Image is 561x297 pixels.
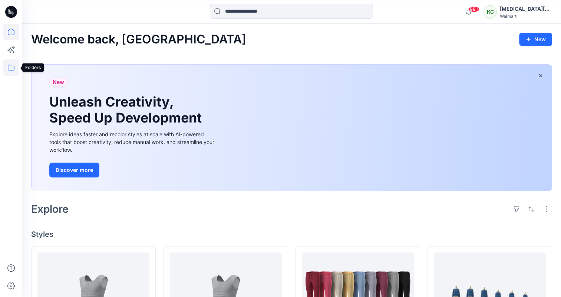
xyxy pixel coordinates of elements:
[49,163,99,177] button: Discover more
[49,163,216,177] a: Discover more
[49,94,205,126] h1: Unleash Creativity, Speed Up Development
[500,13,552,19] div: Walmart
[484,5,497,19] div: KC
[49,130,216,154] div: Explore ideas faster and recolor styles at scale with AI-powered tools that boost creativity, red...
[53,78,64,87] span: New
[31,230,552,239] h4: Styles
[31,33,246,46] h2: Welcome back, [GEOGRAPHIC_DATA]
[468,6,479,12] span: 99+
[500,4,552,13] div: [MEDICAL_DATA][PERSON_NAME]
[31,203,69,215] h2: Explore
[519,33,552,46] button: New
